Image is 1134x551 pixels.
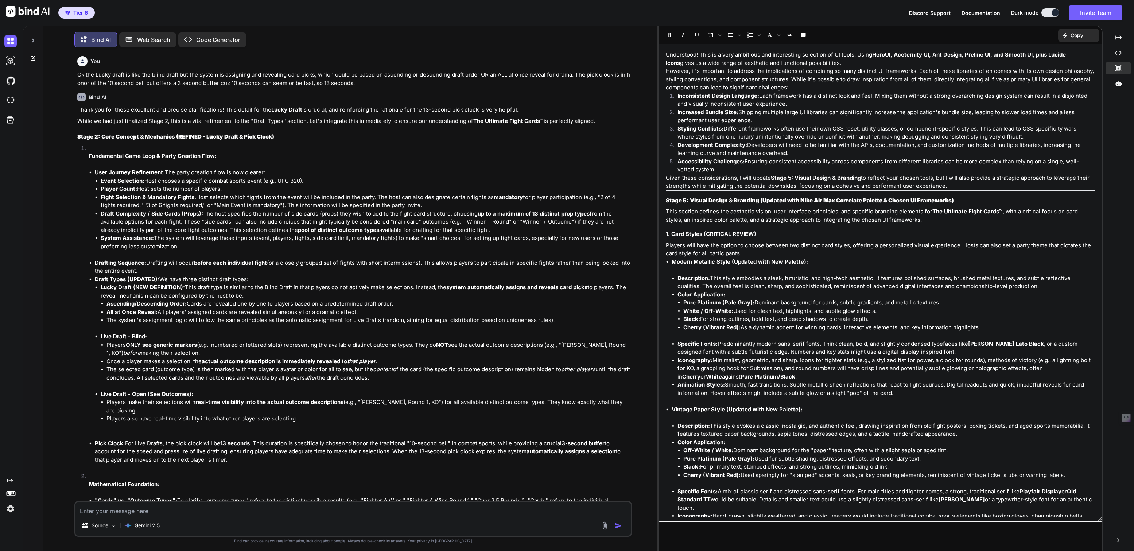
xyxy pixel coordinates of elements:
[562,440,605,447] strong: 3-second buffer
[690,29,703,41] span: Underline
[683,307,1095,315] li: Used for clean text, highlights, and subtle glow effects.
[77,71,631,87] p: Ok the Lucky draft is like the blind draft but the system is assigning and revealing card picks, ...
[101,283,631,333] li: This draft type is similar to the Blind Draft in that players do not actively make selections. In...
[677,291,725,298] strong: Color Application:
[202,358,376,365] strong: actual outcome description is immediately revealed to
[683,446,1095,455] li: Dominant background for the "paper" texture, often with a slight sepia or aged tint.
[677,125,723,132] strong: Styling Conflicts:
[95,259,146,266] strong: Drafting Sequence:
[672,108,1095,125] li: Shipping multiple large UI libraries can significantly increase the application's bundle size, le...
[106,398,631,415] li: Players make their selections with (e.g., "[PERSON_NAME], Round 1, KO") for all available distinc...
[683,455,754,462] strong: Pure Platinum (Pale Gray):
[666,197,954,204] strong: Stage 5: Visual Design & Branding (Updated with Nike Air Max Correlate Palette & Chosen UI Framew...
[683,299,754,306] strong: Pure Platinum (Pale Gray):
[106,300,187,307] strong: Ascending/Descending Order:
[4,94,17,106] img: cloudideIcon
[106,308,631,317] li: All players' assigned cards are revealed simultaneously for a dramatic effect.
[672,92,1095,108] li: Each framework has a distinct look and feel. Mixing them without a strong overarching design syst...
[666,51,1066,66] strong: HeroUI, Aceternity UI, Ant Design, Preline UI, and Smooth UI, plus Lucide Icons
[101,193,631,210] li: Host selects which fights from the event will be included in the party. The host can also designa...
[677,92,759,99] strong: Inconsistent Design Language:
[677,422,1095,438] li: This style evokes a classic, nostalgic, and authentic feel, drawing inspiration from old fight po...
[65,11,70,15] img: premium
[909,9,951,17] button: Discord Support
[58,7,95,19] button: premiumTier 6
[962,10,1000,16] span: Documentation
[677,422,710,429] strong: Description:
[932,208,1003,215] strong: The Ultimate Fight Cards™
[666,174,1095,190] p: Given these considerations, I will update to reflect your chosen tools, but I will also provide a...
[95,497,631,513] li: To clarify, "outcome types" refers to the distinct possible results (e.g., "Fighter A Wins," "Fig...
[106,415,631,423] li: Players also have real-time visibility into what other players are selecting.
[137,35,170,44] p: Web Search
[77,133,274,140] strong: Stage 2: Core Concept & Mechanics (REFINED - Lucky Draft & Pick Clock)
[347,358,376,365] em: that player
[683,307,733,314] strong: White / Off-White:
[677,439,725,446] strong: Color Application:
[683,471,1095,480] li: Used sparingly for "stamped" accents, seals, or key branding elements, reminiscent of vintage tic...
[106,300,631,308] li: Cards are revealed one by one to players based on a predetermined draft order.
[1011,9,1038,16] span: Dark mode
[677,141,747,148] strong: Development Complexity:
[1016,340,1044,347] strong: Lato Black
[124,522,132,529] img: Gemini 2.5 flash
[220,440,250,447] strong: 13 seconds
[527,448,615,455] strong: automatically assigns a selection
[123,349,141,356] em: before
[101,284,185,291] strong: Lucky Draft (NEW DEFINITION):
[677,512,1095,528] li: Hand-drawn, slightly weathered, and classic. Imagery would include traditional combat sports elem...
[783,29,796,41] span: Insert Image
[677,340,1095,356] li: Predominantly modern sans-serif fonts. Think clean, bold, and slightly condensed typefaces like ,...
[683,315,1095,323] li: For strong outlines, bold text, and deep shadows to create depth.
[95,259,631,275] li: Drafting will occur (or a closely grouped set of fights with short intermissions). This allows pl...
[101,185,137,192] strong: Player Count:
[126,341,197,348] strong: ONLY see generic markers
[478,210,590,217] strong: up to a maximum of 13 distinct prop types
[677,381,1095,397] li: Smooth, fast transitions. Subtle metallic sheen reflections that react to light sources. Digital ...
[298,226,379,233] strong: pool of distinct outcome types
[101,234,631,251] li: The system will leverage these inputs (event, players, fights, side card limit, mandatory fights)...
[1020,488,1061,495] strong: Playfair Display
[683,447,733,454] strong: Off-White / White:
[91,35,111,44] p: Bind AI
[797,29,810,41] span: Insert table
[666,67,1095,92] p: However, it's important to address the implications of combining so many distinct UI frameworks. ...
[677,340,718,347] strong: Specific Fonts:
[106,365,631,382] li: The selected card (outcome type) is then marked with the player's avatar or color for all to see,...
[106,341,631,357] li: Players (e.g., numbered or lettered slots) representing the available distinct outcome types. The...
[763,29,782,41] span: Font family
[672,141,1095,158] li: Developers will need to be familiar with the APIs, documentation, and customization methods of mu...
[706,373,722,380] strong: White
[4,55,17,67] img: darkAi-studio
[676,29,690,41] span: Italic
[101,177,144,184] strong: Event Selection:
[677,158,745,165] strong: Accessibility Challenges:
[666,207,1095,224] p: This section defines the aesthetic vision, user interface principles, and specific branding eleme...
[4,35,17,47] img: darkChat
[77,106,631,114] p: Thank you for these excellent and precise clarifications! This detail for the is crucial, and rei...
[194,259,267,266] strong: before each individual fight
[73,9,88,16] span: Tier 6
[1071,32,1083,39] p: Copy
[743,29,762,41] span: Insert Ordered List
[677,357,712,364] strong: Iconography:
[89,94,106,101] h6: Bind AI
[683,299,1095,307] li: Dominant background for cards, subtle gradients, and metallic textures.
[95,440,125,447] strong: Pick Clock:
[683,323,1095,332] li: As a dynamic accent for winning cards, interactive elements, and key information highlights.
[683,455,1095,463] li: Used for subtle shading, distressed effects, and secondary text.
[683,315,700,322] strong: Black:
[101,210,203,217] strong: Draft Complexity / Side Cards (Props):
[473,117,544,124] strong: The Ultimate Fight Cards™
[89,481,159,488] strong: Mathematical Foundation:
[682,373,700,380] strong: Cherry
[101,194,196,201] strong: Fight Selection & Mandatory Fights:
[101,234,154,241] strong: System Assistance:
[4,74,17,87] img: githubDark
[677,512,712,519] strong: Iconography:
[95,168,631,259] li: The party creation flow is now clearer:
[683,472,741,478] strong: Cherry (Vibrant Red):
[101,391,193,397] strong: Live Draft - Open (See Outcomes):
[939,496,985,503] strong: [PERSON_NAME]
[677,381,725,388] strong: Animation Styles:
